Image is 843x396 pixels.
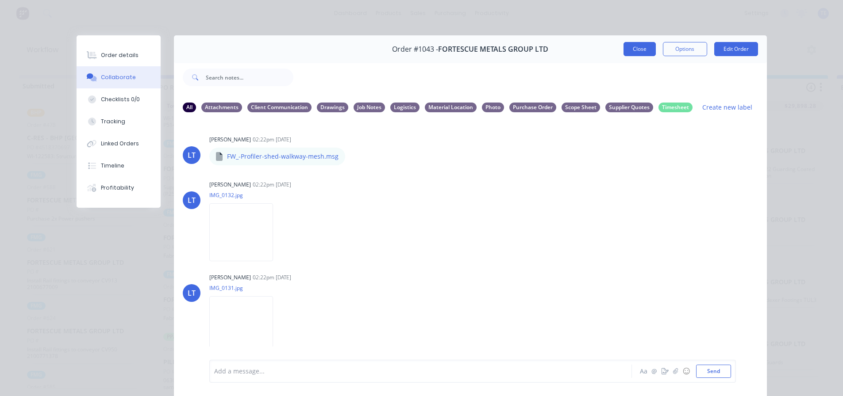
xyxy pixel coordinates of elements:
[77,44,161,66] button: Order details
[188,195,196,206] div: LT
[649,366,660,377] button: @
[509,103,556,112] div: Purchase Order
[101,118,125,126] div: Tracking
[209,274,251,282] div: [PERSON_NAME]
[317,103,348,112] div: Drawings
[77,88,161,110] button: Checklists 0/0
[77,177,161,199] button: Profitability
[183,103,196,112] div: All
[482,103,504,112] div: Photo
[253,274,291,282] div: 02:22pm [DATE]
[227,152,339,161] p: FW_-Profiler-shed-walkway-mesh.msg
[101,73,136,81] div: Collaborate
[714,42,758,56] button: Edit Order
[639,366,649,377] button: Aa
[247,103,312,112] div: Client Communication
[663,42,707,56] button: Options
[354,103,385,112] div: Job Notes
[392,45,438,53] span: Order #1043 -
[696,365,731,378] button: Send
[209,181,251,189] div: [PERSON_NAME]
[101,51,139,59] div: Order details
[605,103,653,112] div: Supplier Quotes
[101,95,140,103] div: Checklists 0/0
[681,366,692,377] button: ☺
[209,136,251,144] div: [PERSON_NAME]
[253,181,291,189] div: 02:22pm [DATE]
[209,191,282,199] p: IMG_0132.jpg
[77,66,161,88] button: Collaborate
[77,133,161,155] button: Linked Orders
[201,103,242,112] div: Attachments
[188,150,196,160] div: LT
[101,162,124,170] div: Timeline
[425,103,477,112] div: Material Location
[390,103,420,112] div: Logistics
[77,155,161,177] button: Timeline
[209,284,282,292] p: IMG_0131.jpg
[658,103,693,112] div: Timesheet
[698,101,757,113] button: Create new label
[562,103,600,112] div: Scope Sheet
[188,288,196,298] div: LT
[101,184,134,192] div: Profitability
[101,140,139,148] div: Linked Orders
[206,69,293,86] input: Search notes...
[438,45,548,53] span: FORTESCUE METALS GROUP LTD
[253,136,291,144] div: 02:22pm [DATE]
[77,110,161,133] button: Tracking
[624,42,656,56] button: Close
